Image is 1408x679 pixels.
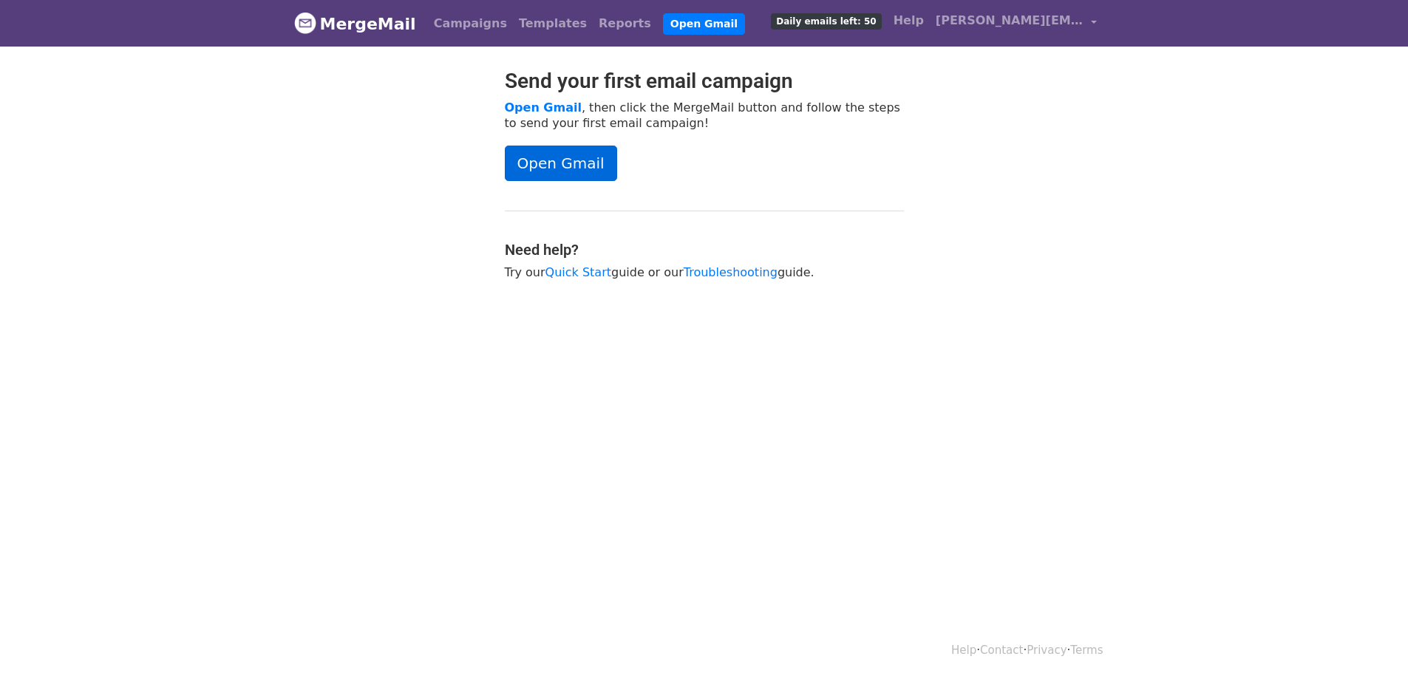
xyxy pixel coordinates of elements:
[505,146,617,181] a: Open Gmail
[1070,644,1103,657] a: Terms
[505,241,904,259] h4: Need help?
[545,265,611,279] a: Quick Start
[684,265,778,279] a: Troubleshooting
[593,9,657,38] a: Reports
[505,100,582,115] a: Open Gmail
[765,6,887,35] a: Daily emails left: 50
[980,644,1023,657] a: Contact
[505,69,904,94] h2: Send your first email campaign
[513,9,593,38] a: Templates
[505,265,904,280] p: Try our guide or our guide.
[936,12,1084,30] span: [PERSON_NAME][EMAIL_ADDRESS][DOMAIN_NAME]
[428,9,513,38] a: Campaigns
[771,13,881,30] span: Daily emails left: 50
[951,644,976,657] a: Help
[1334,608,1408,679] iframe: Chat Widget
[294,12,316,34] img: MergeMail logo
[294,8,416,39] a: MergeMail
[663,13,745,35] a: Open Gmail
[505,100,904,131] p: , then click the MergeMail button and follow the steps to send your first email campaign!
[1027,644,1067,657] a: Privacy
[888,6,930,35] a: Help
[930,6,1103,41] a: [PERSON_NAME][EMAIL_ADDRESS][DOMAIN_NAME]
